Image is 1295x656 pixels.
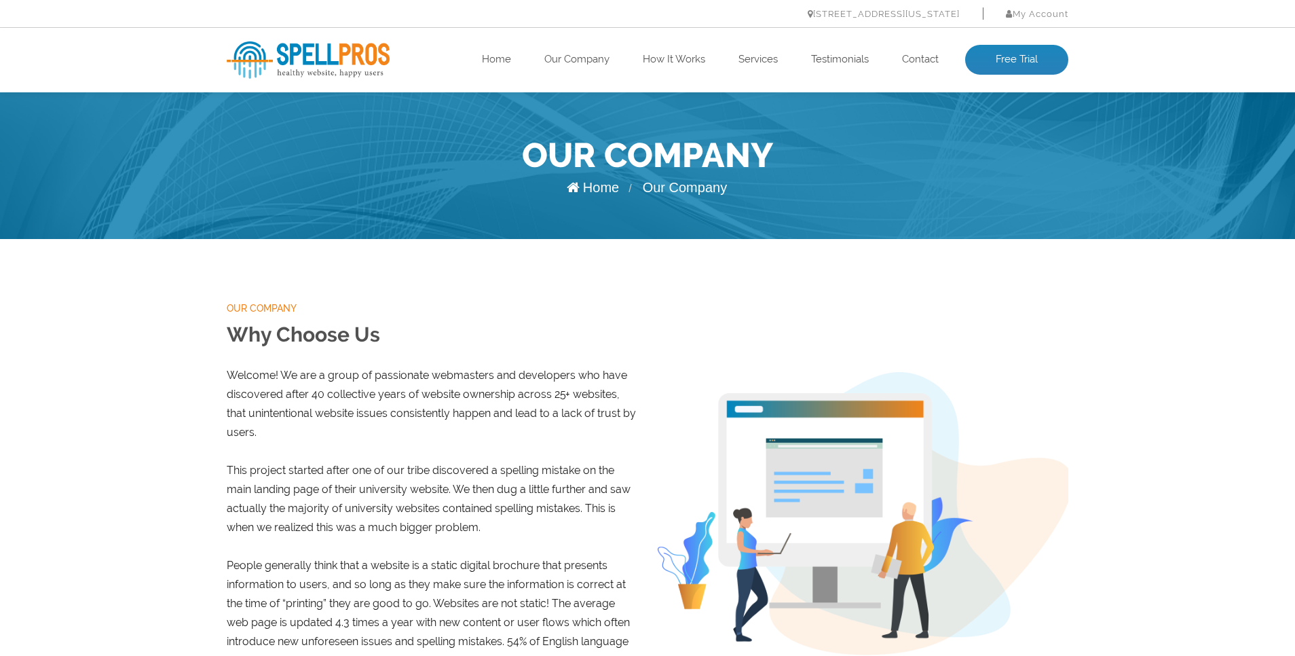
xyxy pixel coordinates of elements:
span: / [628,183,631,194]
p: Welcome! We are a group of passionate webmasters and developers who have discovered after 40 coll... [227,366,637,442]
a: Home [567,180,619,195]
h1: Our Company [227,132,1068,179]
img: search-desktop-new [658,372,1068,656]
span: our company [227,300,637,317]
h2: Why Choose Us [227,317,637,353]
p: This project started after one of our tribe discovered a spelling mistake on the main landing pag... [227,461,637,537]
span: Our Company [643,180,728,195]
